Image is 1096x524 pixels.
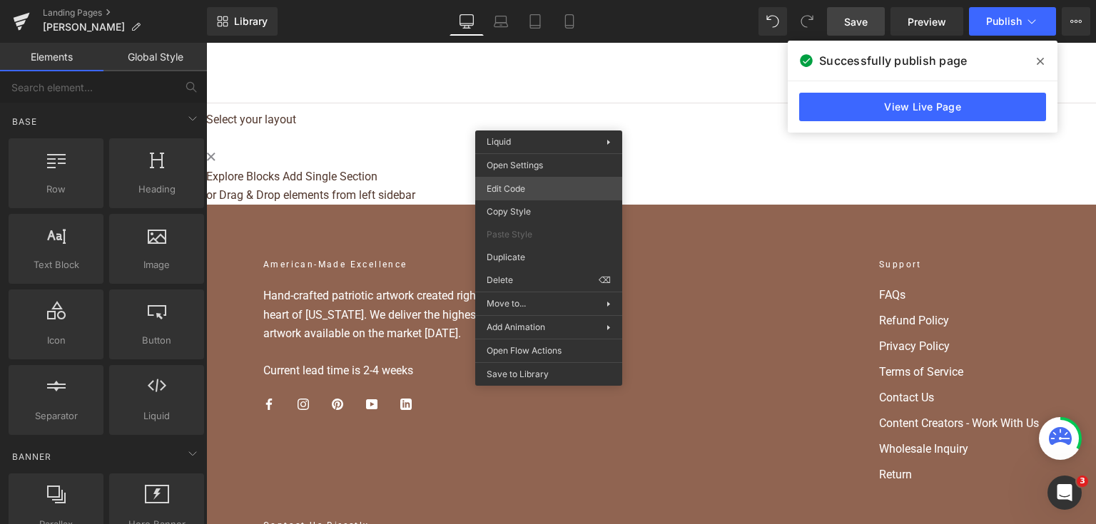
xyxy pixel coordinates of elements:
span: Edit Code [487,183,611,195]
a: Return [673,423,833,441]
button: Undo [758,7,787,36]
span: Image [113,257,200,272]
span: Successfully publish page [819,52,967,69]
span: Button [113,333,200,348]
span: [PERSON_NAME] [43,21,125,33]
span: Banner [11,450,53,463]
iframe: Intercom live chat [1047,476,1082,510]
span: Icon [13,333,99,348]
a: New Library [207,7,278,36]
a: Contact Us [673,346,833,364]
a: Content Creators - Work With Us [673,372,833,389]
a: Add Single Section [76,127,171,140]
p: Hand-crafted patriotic artwork created right in the heart of [US_STATE]. We deliver the highest q... [57,244,328,300]
a: Pinterest [126,351,137,370]
h2: Support [673,215,833,230]
span: Preview [908,14,946,29]
h2: American-Made Excellence [57,215,328,230]
button: More [1062,7,1090,36]
span: Delete [487,274,599,287]
span: Separator [13,409,99,423]
span: Add Animation [487,321,607,334]
button: Redo [793,7,821,36]
h2: Contact Us Directly [57,476,328,490]
a: Laptop [484,7,518,36]
span: Open Settings [487,159,611,172]
a: Desktop [450,7,484,36]
a: Refund Policy [673,269,833,287]
a: Tablet [518,7,552,36]
a: Mobile [552,7,587,36]
span: Liquid [487,136,511,147]
span: Copy Style [487,205,611,218]
a: View Live Page [799,93,1046,121]
a: LinkedIn [194,351,205,370]
span: Liquid [113,409,200,423]
span: Row [13,182,99,197]
span: Library [234,15,268,28]
span: Save [844,14,868,29]
p: Current lead time is 2-4 weeks [57,319,328,337]
span: Publish [986,16,1022,27]
span: Heading [113,182,200,197]
span: Text Block [13,257,99,272]
a: Preview [890,7,963,36]
a: YouTube [160,351,171,370]
a: FAQs [673,244,833,261]
span: Base [11,115,39,128]
span: Save to Library [487,368,611,381]
span: 3 [1077,476,1088,487]
span: Open Flow Actions [487,344,611,357]
button: Publish [969,7,1056,36]
span: Move to... [487,297,607,310]
a: Wholesale Inquiry [673,398,833,415]
a: Instagram [91,351,103,370]
span: Paste Style [487,228,611,241]
a: Privacy Policy [673,295,833,312]
a: Global Style [103,43,207,71]
a: Facebook [57,351,68,370]
a: Landing Pages [43,7,207,19]
a: Terms of Service [673,321,833,338]
span: ⌫ [599,274,611,287]
span: Duplicate [487,251,611,264]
